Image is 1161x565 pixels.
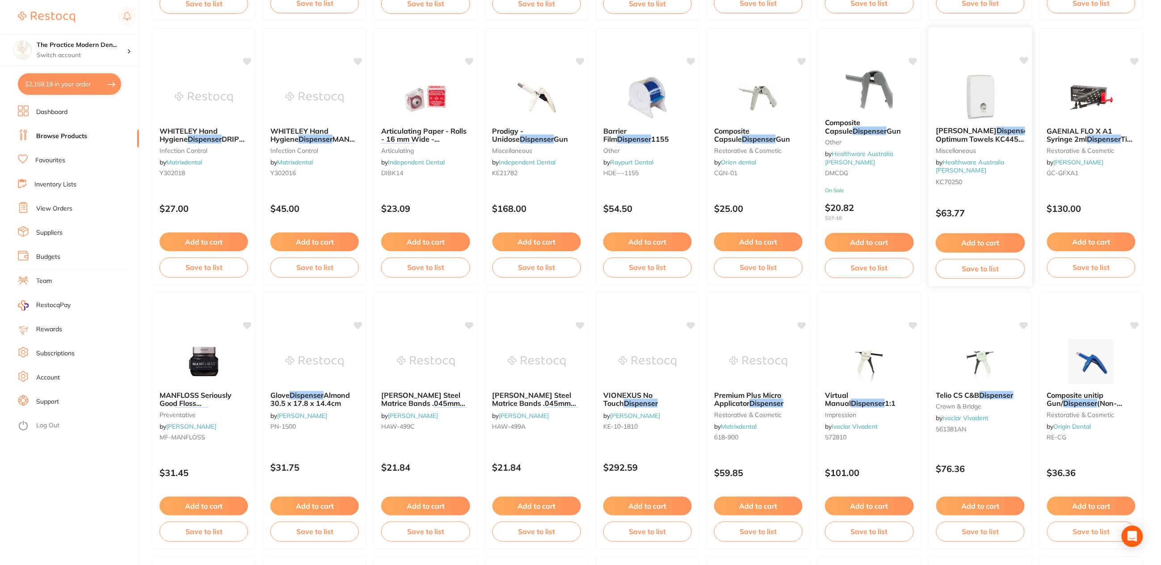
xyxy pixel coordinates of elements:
button: Log Out [18,419,136,433]
em: Dispenser [749,399,783,408]
b: HAWE Steel Matrice Bands .045mm 7mm x 3m with Dispenser [381,391,470,408]
img: MANFLOSS Seriously Good Floss with Dispenser of 100m [175,339,233,384]
a: [PERSON_NAME] [388,412,438,420]
a: Browse Products [36,132,87,141]
h4: The Practice Modern Dentistry and Facial Aesthetics [37,41,127,50]
span: by [381,158,445,166]
span: MANFLOSS Seriously Good Floss with [160,391,231,416]
button: Save to list [603,522,692,541]
b: Virtual Manual Dispenser 1:1 [825,391,913,408]
button: Add to cart [492,232,581,251]
button: Add to cart [825,233,913,252]
div: Open Intercom Messenger [1122,526,1143,547]
span: KE-10-1810 [603,422,638,430]
span: Premium Plus Micro Applicator [714,391,781,408]
span: Composite unitip Gun/ [1047,391,1104,408]
button: Add to cart [160,232,248,251]
span: MANUAL (suit 1 litre pods) [270,135,364,152]
em: Dispenser [175,407,209,416]
span: RE-CG [1047,433,1067,441]
p: $31.75 [270,462,359,472]
button: Add to cart [270,497,359,515]
span: by [714,422,757,430]
button: Save to list [714,522,803,541]
a: Healthware Australia [PERSON_NAME] [825,150,893,166]
small: miscellaneous [492,147,581,154]
a: Inventory Lists [34,180,76,189]
button: Save to list [936,522,1025,541]
button: Add to cart [270,232,359,251]
a: Matrixdental [721,422,757,430]
a: Origin Dental [1054,422,1091,430]
img: The Practice Modern Dentistry and Facial Aesthetics [14,41,32,59]
img: Virtual Manual Dispenser 1:1 [840,339,898,384]
button: Save to list [160,257,248,277]
a: Support [36,397,59,406]
p: $20.82 [825,202,913,221]
span: $27.18 [825,215,913,221]
span: Telio CS C&B [936,391,980,400]
span: by [270,412,327,420]
span: by [160,422,216,430]
b: Composite Capsule Dispenser Gun [825,118,913,135]
em: Dispenser [997,126,1031,135]
span: Y302016 [270,169,296,177]
a: Team [36,277,52,286]
small: other [825,139,913,146]
span: 1155 [651,135,669,143]
small: On Sale [825,187,913,194]
a: Ivoclar Vivadent [832,422,878,430]
b: Composite Capsule Dispenser Gun [714,127,803,143]
a: View Orders [36,204,72,213]
small: preventative [160,411,248,418]
img: WHITELEY Hand Hygiene Dispenser DRIP TRAY [175,75,233,120]
a: RestocqPay [18,300,71,311]
small: restorative & cosmetic [714,147,803,154]
p: $25.00 [714,203,803,214]
a: Rewards [36,325,62,334]
button: Add to cart [603,232,692,251]
p: $27.00 [160,203,248,214]
button: Save to list [936,259,1025,279]
small: crown & bridge [936,403,1025,410]
a: Matrixdental [277,158,313,166]
button: $2,159.19 in your order [18,73,121,95]
img: Composite Capsule Dispenser Gun [729,75,787,120]
span: Almond 30.5 x 17.8 x 14.4cm [270,391,350,408]
a: Account [36,373,60,382]
a: Orien dental [721,158,756,166]
span: by [936,158,1005,175]
span: DRIP TRAY [160,135,244,152]
em: Dispenser [980,391,1014,400]
p: $54.50 [603,203,692,214]
span: DMCDG [825,169,848,177]
em: Dispenser [742,135,776,143]
img: Barrier Film Dispenser 1155 [618,75,677,120]
small: infection control [160,147,248,154]
button: Save to list [825,522,913,541]
span: 1:1 [885,399,896,408]
span: Tips x 20 [1047,135,1136,152]
button: Add to cart [381,497,470,515]
b: GAENIAL FLO X A1 Syringe 2ml Dispenser Tips x 20 [1047,127,1136,143]
b: Prodigy - Unidose Dispenser Gun [492,127,581,143]
p: $45.00 [270,203,359,214]
span: by [492,158,556,166]
a: Restocq Logo [18,7,75,27]
b: VIONEXUS No Touch Dispenser [603,391,692,408]
em: Dispenser [188,135,222,143]
a: [PERSON_NAME] [1054,158,1104,166]
span: Gun [887,126,901,135]
a: Log Out [36,421,59,430]
b: Articulating Paper - Rolls - 16 mm Wide - Dispenser - Red - 40u - BK14 [381,127,470,143]
span: Gun [776,135,790,143]
a: [PERSON_NAME] [277,412,327,420]
button: Add to cart [825,497,913,515]
p: $292.59 [603,462,692,472]
span: by [936,414,989,422]
p: $59.85 [714,468,803,478]
a: Ivoclar Vivadent [943,414,989,422]
a: [PERSON_NAME] [610,412,660,420]
span: WHITELEY Hand Hygiene [270,126,328,143]
button: Save to list [603,257,692,277]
